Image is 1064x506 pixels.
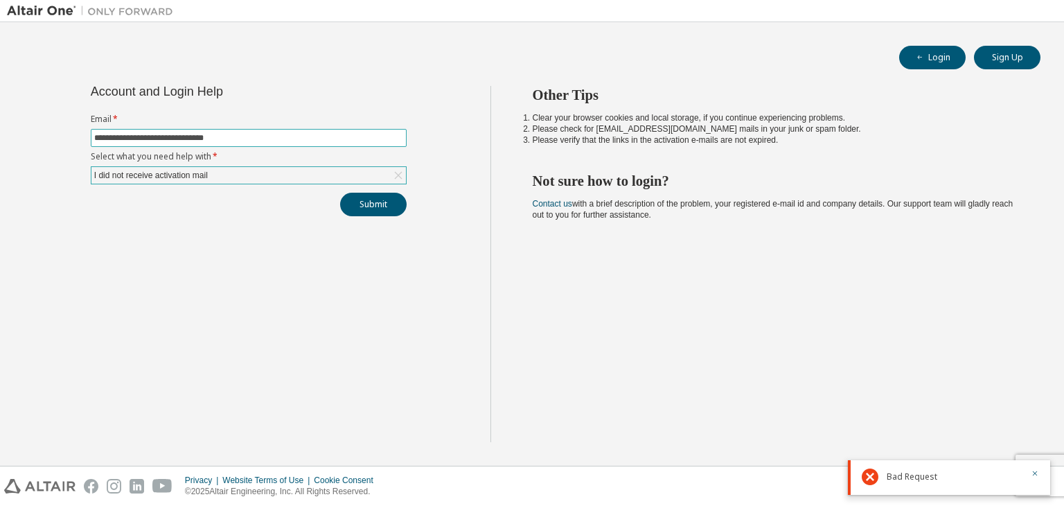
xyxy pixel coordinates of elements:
[185,475,222,486] div: Privacy
[533,134,1016,146] li: Please verify that the links in the activation e-mails are not expired.
[185,486,382,498] p: © 2025 Altair Engineering, Inc. All Rights Reserved.
[974,46,1040,69] button: Sign Up
[533,199,1013,220] span: with a brief description of the problem, your registered e-mail id and company details. Our suppo...
[899,46,966,69] button: Login
[91,114,407,125] label: Email
[4,479,76,494] img: altair_logo.svg
[152,479,172,494] img: youtube.svg
[314,475,381,486] div: Cookie Consent
[107,479,121,494] img: instagram.svg
[887,471,937,482] span: Bad Request
[533,112,1016,123] li: Clear your browser cookies and local storage, if you continue experiencing problems.
[340,193,407,216] button: Submit
[91,167,406,184] div: I did not receive activation mail
[130,479,144,494] img: linkedin.svg
[222,475,314,486] div: Website Terms of Use
[533,199,572,209] a: Contact us
[533,123,1016,134] li: Please check for [EMAIL_ADDRESS][DOMAIN_NAME] mails in your junk or spam folder.
[92,168,210,183] div: I did not receive activation mail
[533,172,1016,190] h2: Not sure how to login?
[91,151,407,162] label: Select what you need help with
[7,4,180,18] img: Altair One
[91,86,344,97] div: Account and Login Help
[84,479,98,494] img: facebook.svg
[533,86,1016,104] h2: Other Tips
